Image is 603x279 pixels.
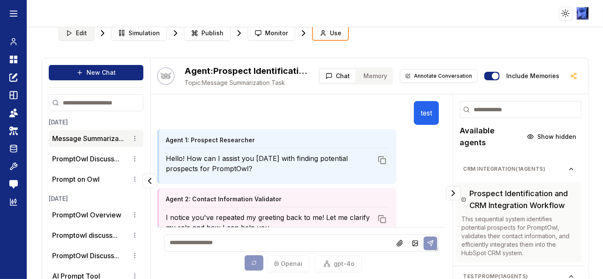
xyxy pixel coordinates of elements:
p: I notice you've repeated my greeting back to me! Let me clarify my role and how I can help you. [166,212,373,233]
h4: Agent 1: Prospect Researcher [166,136,255,144]
img: ACg8ocLIQrZOk08NuYpm7ecFLZE0xiClguSD1EtfFjuoGWgIgoqgD8A6FQ=s96-c [577,7,589,20]
p: Prompt on Owl [52,174,100,184]
button: CRM integration(1agents) [456,162,581,176]
h4: Agent 2: Contact Information Validator [166,195,282,203]
button: Collapse panel [142,174,157,188]
span: CRM integration ( 1 agents) [463,166,568,172]
span: Message Summarization Task [184,79,312,87]
button: Annotate Conversation [400,69,477,83]
h3: [DATE] [49,194,143,203]
span: Monitor [265,29,288,37]
button: New Chat [49,65,143,80]
button: Use [312,25,349,41]
button: Talk with Hootie [157,68,174,85]
h2: Prospect Identification and CRM Integration Workflow [184,65,312,77]
button: Conversation options [130,133,140,144]
button: Publish [184,25,231,41]
button: Collapse panel [446,186,461,200]
button: Edit [59,25,94,41]
img: Bot [157,68,174,85]
p: Hello! How can I assist you [DATE] with finding potential prospects for PromptOwl? [166,153,373,174]
h3: [DATE] [49,118,143,127]
button: Simulation [111,25,167,41]
p: PromptOwl Overview [52,210,121,220]
img: feedback [9,180,18,189]
button: Conversation options [130,251,140,261]
h3: Prospect Identification and CRM Integration Workflow [469,188,576,211]
span: Edit [76,29,87,37]
button: Conversation options [130,210,140,220]
span: Simulation [128,29,160,37]
h2: Available agents [460,125,522,149]
span: Show hidden [537,132,576,141]
span: Use [330,29,341,37]
button: PromptOwl Discuss... [52,154,119,164]
button: Show hidden [522,130,581,144]
label: Include memories in the messages below [506,73,559,79]
button: Monitor [248,25,295,41]
button: Conversation options [130,230,140,240]
button: Conversation options [130,174,140,184]
p: test [421,108,432,118]
span: Chat [336,72,350,80]
button: Promptowl discuss... [52,230,117,240]
button: Include memories in the messages below [484,72,500,80]
button: Conversation options [130,154,140,164]
span: Memory [363,72,387,80]
button: PromptOwl Discuss... [52,251,119,261]
span: Publish [201,29,223,37]
p: This sequential system identifies potential prospects for PromptOwl, validates their contact info... [461,215,576,257]
button: Message Summariza... [52,133,124,144]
